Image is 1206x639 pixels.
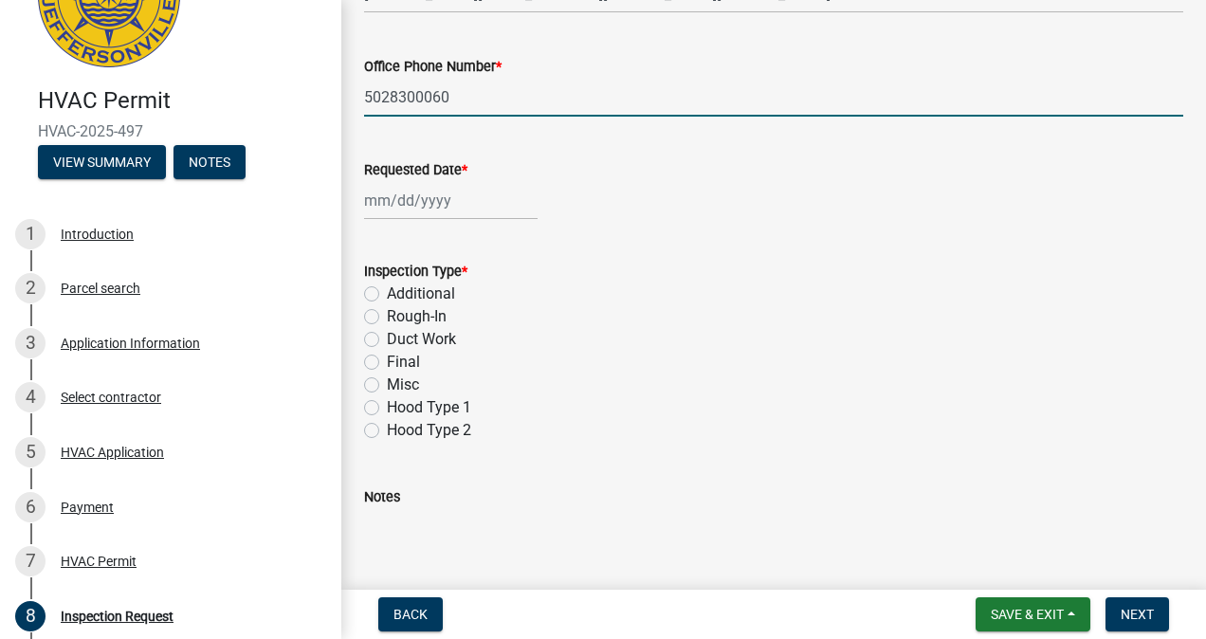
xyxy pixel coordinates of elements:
[61,555,137,568] div: HVAC Permit
[1105,597,1169,631] button: Next
[387,305,447,328] label: Rough-In
[387,374,419,396] label: Misc
[387,351,420,374] label: Final
[976,597,1090,631] button: Save & Exit
[61,337,200,350] div: Application Information
[38,145,166,179] button: View Summary
[991,607,1064,622] span: Save & Exit
[387,419,471,442] label: Hood Type 2
[15,328,46,358] div: 3
[61,610,174,623] div: Inspection Request
[364,61,502,74] label: Office Phone Number
[174,145,246,179] button: Notes
[364,265,467,279] label: Inspection Type
[15,546,46,576] div: 7
[1121,607,1154,622] span: Next
[61,391,161,404] div: Select contractor
[393,607,428,622] span: Back
[38,122,303,140] span: HVAC-2025-497
[61,501,114,514] div: Payment
[15,273,46,303] div: 2
[15,492,46,522] div: 6
[387,328,456,351] label: Duct Work
[387,283,455,305] label: Additional
[61,282,140,295] div: Parcel search
[15,437,46,467] div: 5
[364,491,400,504] label: Notes
[15,382,46,412] div: 4
[38,87,326,115] h4: HVAC Permit
[387,396,471,419] label: Hood Type 1
[15,219,46,249] div: 1
[364,164,467,177] label: Requested Date
[38,155,166,171] wm-modal-confirm: Summary
[174,155,246,171] wm-modal-confirm: Notes
[378,597,443,631] button: Back
[364,181,538,220] input: mm/dd/yyyy
[61,228,134,241] div: Introduction
[61,446,164,459] div: HVAC Application
[15,601,46,631] div: 8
